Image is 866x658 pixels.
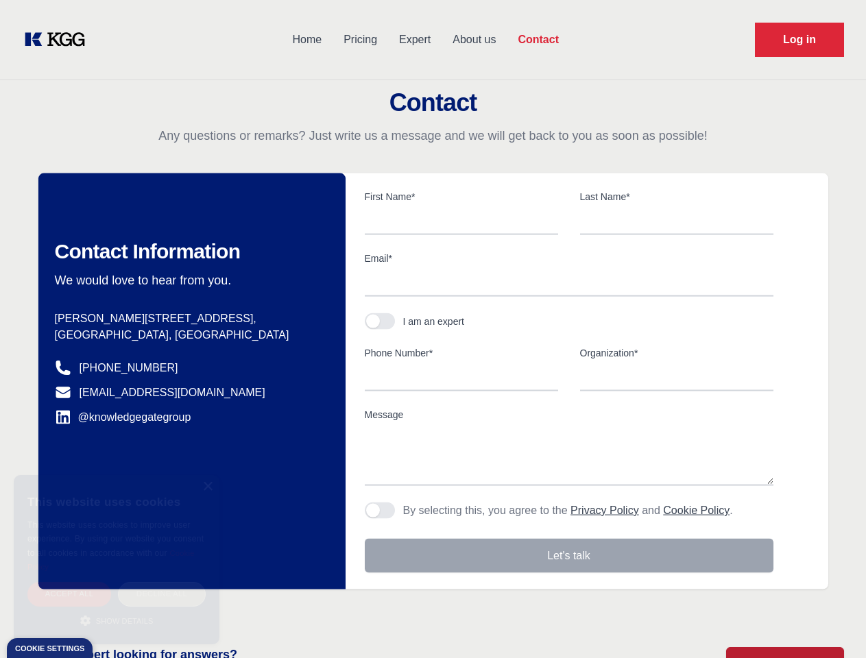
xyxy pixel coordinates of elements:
a: Contact [507,22,570,58]
label: Phone Number* [365,346,558,360]
label: Last Name* [580,190,773,204]
p: [GEOGRAPHIC_DATA], [GEOGRAPHIC_DATA] [55,327,324,343]
div: I am an expert [403,315,465,328]
a: Request Demo [755,23,844,57]
div: Close [202,482,213,492]
a: [EMAIL_ADDRESS][DOMAIN_NAME] [80,385,265,401]
h2: Contact Information [55,239,324,264]
label: Email* [365,252,773,265]
a: Cookie Policy [663,504,730,516]
a: Pricing [333,22,388,58]
div: Decline all [118,582,206,606]
iframe: Chat Widget [797,592,866,658]
p: Any questions or remarks? Just write us a message and we will get back to you as soon as possible! [16,127,850,144]
label: First Name* [365,190,558,204]
span: This website uses cookies to improve user experience. By using our website you consent to all coo... [27,520,204,558]
p: [PERSON_NAME][STREET_ADDRESS], [55,310,324,327]
label: Organization* [580,346,773,360]
a: KOL Knowledge Platform: Talk to Key External Experts (KEE) [22,29,96,51]
a: Home [281,22,333,58]
a: [PHONE_NUMBER] [80,360,178,376]
a: Expert [388,22,442,58]
span: Show details [96,617,154,625]
div: Accept all [27,582,111,606]
div: Cookie settings [15,645,84,653]
label: Message [365,408,773,422]
a: Cookie Policy [27,549,195,571]
p: We would love to hear from you. [55,272,324,289]
a: @knowledgegategroup [55,409,191,426]
a: Privacy Policy [570,504,639,516]
div: This website uses cookies [27,485,206,518]
button: Let's talk [365,539,773,573]
a: About us [442,22,507,58]
p: By selecting this, you agree to the and . [403,502,733,519]
div: Show details [27,613,206,627]
h2: Contact [16,89,850,117]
